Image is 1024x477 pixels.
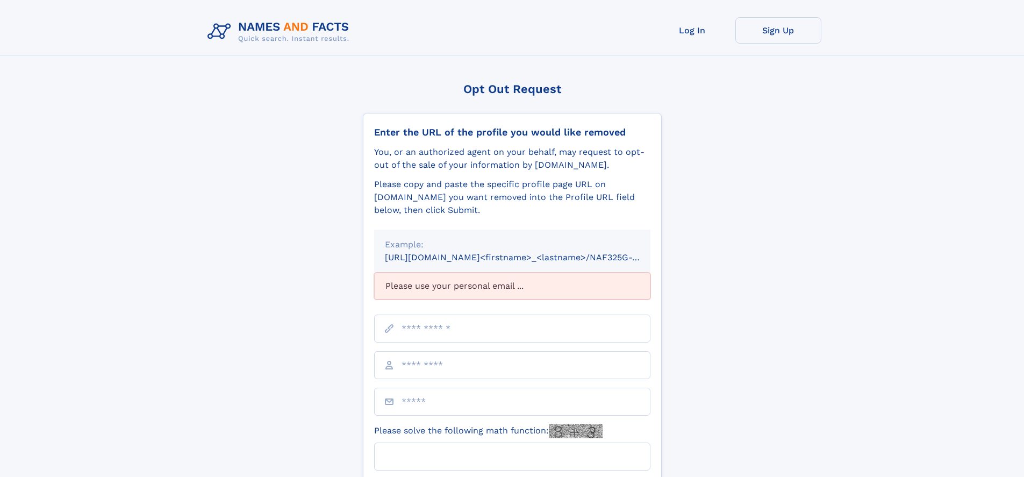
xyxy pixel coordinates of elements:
div: Enter the URL of the profile you would like removed [374,126,650,138]
div: Example: [385,238,640,251]
a: Log In [649,17,735,44]
img: Logo Names and Facts [203,17,358,46]
div: Please use your personal email ... [374,273,650,300]
div: Please copy and paste the specific profile page URL on [DOMAIN_NAME] you want removed into the Pr... [374,178,650,217]
a: Sign Up [735,17,821,44]
div: You, or an authorized agent on your behalf, may request to opt-out of the sale of your informatio... [374,146,650,172]
div: Opt Out Request [363,82,662,96]
small: [URL][DOMAIN_NAME]<firstname>_<lastname>/NAF325G-xxxxxxxx [385,252,671,262]
label: Please solve the following math function: [374,424,603,438]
